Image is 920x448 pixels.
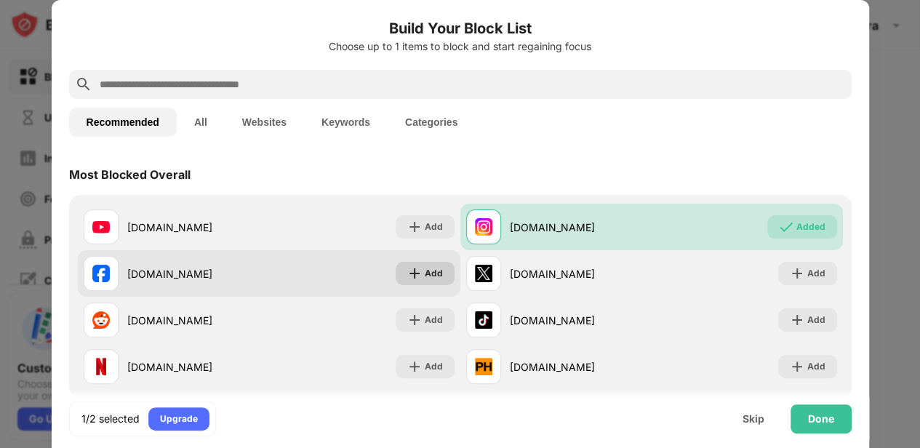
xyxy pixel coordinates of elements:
[69,17,852,39] h6: Build Your Block List
[69,167,191,182] div: Most Blocked Overall
[225,108,304,137] button: Websites
[92,311,110,329] img: favicons
[510,359,652,375] div: [DOMAIN_NAME]
[177,108,225,137] button: All
[425,359,443,374] div: Add
[425,266,443,281] div: Add
[807,313,825,327] div: Add
[127,313,269,328] div: [DOMAIN_NAME]
[92,358,110,375] img: favicons
[304,108,388,137] button: Keywords
[69,41,852,52] div: Choose up to 1 items to block and start regaining focus
[743,413,764,425] div: Skip
[388,108,475,137] button: Categories
[425,313,443,327] div: Add
[92,218,110,236] img: favicons
[92,265,110,282] img: favicons
[127,359,269,375] div: [DOMAIN_NAME]
[69,108,177,137] button: Recommended
[475,218,492,236] img: favicons
[127,266,269,281] div: [DOMAIN_NAME]
[808,413,834,425] div: Done
[510,220,652,235] div: [DOMAIN_NAME]
[475,311,492,329] img: favicons
[475,358,492,375] img: favicons
[510,266,652,281] div: [DOMAIN_NAME]
[475,265,492,282] img: favicons
[127,220,269,235] div: [DOMAIN_NAME]
[75,76,92,93] img: search.svg
[425,220,443,234] div: Add
[81,412,140,426] div: 1/2 selected
[796,220,825,234] div: Added
[807,266,825,281] div: Add
[510,313,652,328] div: [DOMAIN_NAME]
[160,412,198,426] div: Upgrade
[807,359,825,374] div: Add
